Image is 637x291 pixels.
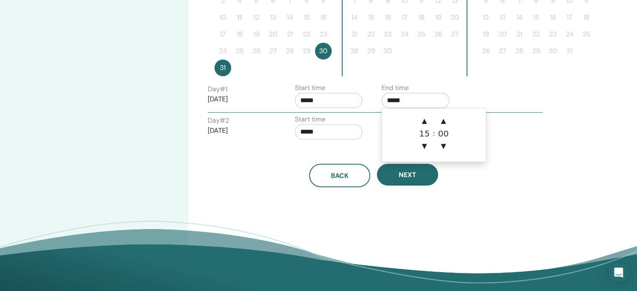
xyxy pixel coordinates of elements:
button: 27 [446,26,463,43]
button: 19 [477,26,494,43]
button: 23 [544,26,561,43]
button: 17 [561,9,578,26]
button: 29 [528,43,544,59]
button: 21 [281,26,298,43]
button: 22 [298,26,315,43]
button: 23 [379,26,396,43]
button: 26 [477,43,494,59]
div: Open Intercom Messenger [609,263,629,283]
button: 30 [315,43,332,59]
button: 22 [363,26,379,43]
button: 27 [265,43,281,59]
button: 24 [396,26,413,43]
button: 15 [528,9,544,26]
span: ▼ [435,138,452,155]
button: 14 [281,9,298,26]
button: 16 [315,9,332,26]
button: 26 [248,43,265,59]
button: 28 [346,43,363,59]
span: Next [399,170,416,179]
button: 21 [511,26,528,43]
button: 25 [231,43,248,59]
button: 18 [231,26,248,43]
button: 19 [430,9,446,26]
button: 13 [265,9,281,26]
button: 30 [544,43,561,59]
button: 13 [494,9,511,26]
button: 30 [379,43,396,59]
button: 23 [315,26,332,43]
button: 16 [544,9,561,26]
button: 27 [494,43,511,59]
label: Day # 2 [208,116,229,126]
label: Day # 1 [208,84,227,94]
label: Start time [295,114,325,124]
button: 24 [561,26,578,43]
button: 10 [214,9,231,26]
span: ▲ [435,113,452,129]
button: 12 [477,9,494,26]
button: 25 [578,26,595,43]
button: 31 [561,43,578,59]
label: Start time [295,83,325,93]
div: : [433,113,435,155]
button: 15 [298,9,315,26]
div: 15 [416,129,433,138]
label: End time [382,83,409,93]
button: 17 [396,9,413,26]
p: [DATE] [208,94,276,104]
button: 16 [379,9,396,26]
button: 18 [413,9,430,26]
div: 00 [435,129,452,138]
button: Back [309,164,370,187]
button: 24 [214,43,231,59]
button: 12 [248,9,265,26]
button: 29 [298,43,315,59]
button: 31 [214,59,231,76]
button: 20 [494,26,511,43]
button: 18 [578,9,595,26]
button: 20 [446,9,463,26]
button: 11 [231,9,248,26]
button: 28 [281,43,298,59]
button: 14 [346,9,363,26]
p: [DATE] [208,126,276,136]
button: 29 [363,43,379,59]
button: 19 [248,26,265,43]
button: 22 [528,26,544,43]
span: Back [331,171,348,180]
button: 26 [430,26,446,43]
span: ▲ [416,113,433,129]
button: 25 [413,26,430,43]
button: 28 [511,43,528,59]
button: 20 [265,26,281,43]
span: ▼ [416,138,433,155]
button: 15 [363,9,379,26]
button: 21 [346,26,363,43]
button: Next [377,164,438,185]
button: 17 [214,26,231,43]
button: 14 [511,9,528,26]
